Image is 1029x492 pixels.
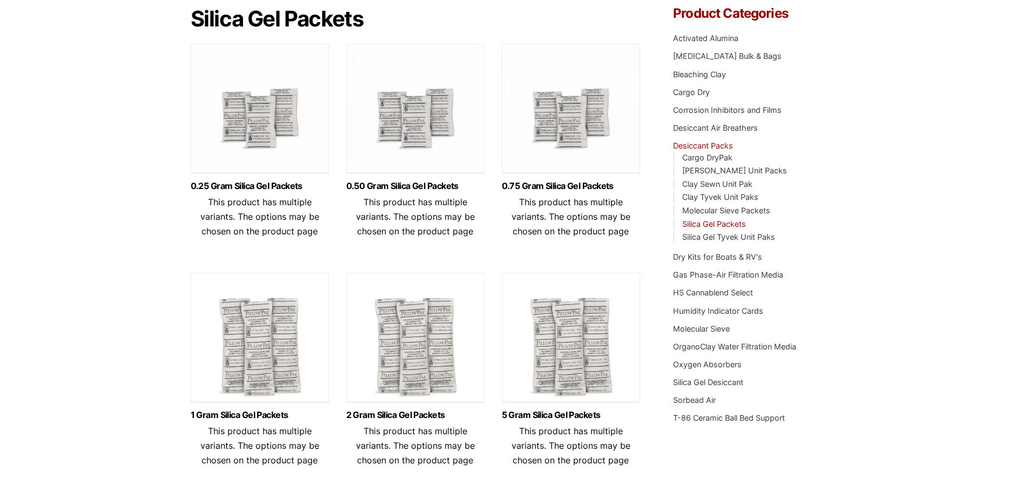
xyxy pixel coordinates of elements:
a: Cargo DryPak [682,153,732,162]
a: Clay Tyvek Unit Paks [682,192,758,201]
a: Silica Gel Desiccant [673,378,743,387]
a: Silica Gel Packets [682,219,746,228]
h4: Product Categories [673,7,838,20]
span: This product has multiple variants. The options may be chosen on the product page [512,197,630,237]
span: This product has multiple variants. The options may be chosen on the product page [512,426,630,466]
a: T-86 Ceramic Ball Bed Support [673,413,785,422]
a: Humidity Indicator Cards [673,306,763,315]
span: This product has multiple variants. The options may be chosen on the product page [356,197,475,237]
a: [MEDICAL_DATA] Bulk & Bags [673,51,782,60]
a: Gas Phase-Air Filtration Media [673,270,783,279]
a: 2 Gram Silica Gel Packets [346,410,485,420]
a: Activated Alumina [673,33,738,43]
h1: Silica Gel Packets [191,7,641,31]
a: 0.75 Gram Silica Gel Packets [502,181,640,191]
a: Molecular Sieve Packets [682,206,770,215]
a: 0.50 Gram Silica Gel Packets [346,181,485,191]
a: Clay Sewn Unit Pak [682,179,752,188]
a: Silica Gel Tyvek Unit Paks [682,232,775,241]
a: OrganoClay Water Filtration Media [673,342,796,351]
a: [PERSON_NAME] Unit Packs [682,166,787,175]
span: This product has multiple variants. The options may be chosen on the product page [200,197,319,237]
a: 5 Gram Silica Gel Packets [502,410,640,420]
a: Sorbead Air [673,395,716,405]
a: Desiccant Packs [673,141,733,150]
a: Bleaching Clay [673,70,726,79]
a: Dry Kits for Boats & RV's [673,252,762,261]
a: Molecular Sieve [673,324,730,333]
a: Desiccant Air Breathers [673,123,758,132]
a: 0.25 Gram Silica Gel Packets [191,181,329,191]
a: 1 Gram Silica Gel Packets [191,410,329,420]
a: Cargo Dry [673,87,710,97]
span: This product has multiple variants. The options may be chosen on the product page [356,426,475,466]
span: This product has multiple variants. The options may be chosen on the product page [200,426,319,466]
a: Corrosion Inhibitors and Films [673,105,782,114]
a: HS Cannablend Select [673,288,753,297]
a: Oxygen Absorbers [673,360,742,369]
